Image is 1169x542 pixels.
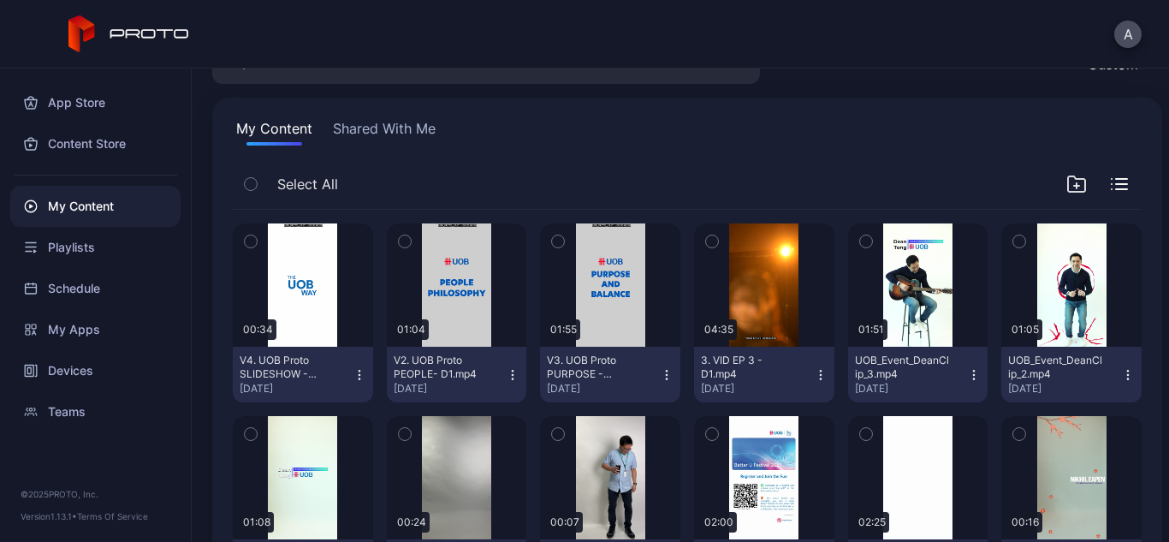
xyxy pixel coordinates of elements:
a: Schedule [10,268,181,309]
span: Version 1.13.1 • [21,511,77,521]
a: Playlists [10,227,181,268]
div: [DATE] [701,382,814,396]
a: Devices [10,350,181,391]
div: V3. UOB Proto PURPOSE - D1.mp4 [547,354,641,381]
button: 3. VID EP 3 - D1.mp4[DATE] [694,347,834,402]
button: V3. UOB Proto PURPOSE - D1.mp4[DATE] [540,347,680,402]
button: UOB_Event_DeanClip_2.mp4[DATE] [1001,347,1142,402]
div: [DATE] [855,382,968,396]
div: V2. UOB Proto PEOPLE- D1.mp4 [394,354,488,381]
button: A [1114,21,1142,48]
a: My Content [10,186,181,227]
a: My Apps [10,309,181,350]
div: UOB_Event_DeanClip_2.mp4 [1008,354,1102,381]
div: [DATE] [394,382,507,396]
a: Teams [10,391,181,432]
div: 3. VID EP 3 - D1.mp4 [701,354,795,381]
button: My Content [233,118,316,146]
button: Shared With Me [329,118,439,146]
button: V2. UOB Proto PEOPLE- D1.mp4[DATE] [387,347,527,402]
button: UOB_Event_DeanClip_3.mp4[DATE] [848,347,988,402]
div: [DATE] [547,382,660,396]
a: Terms Of Service [77,511,148,521]
a: App Store [10,82,181,123]
div: [DATE] [1008,382,1121,396]
div: V4. UOB Proto SLIDESHOW - D1.mp4 [240,354,334,381]
span: Select All [277,174,338,194]
div: UOB_Event_DeanClip_3.mp4 [855,354,949,381]
div: © 2025 PROTO, Inc. [21,487,170,501]
a: Content Store [10,123,181,164]
button: V4. UOB Proto SLIDESHOW - D1.mp4[DATE] [233,347,373,402]
div: [DATE] [240,382,353,396]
